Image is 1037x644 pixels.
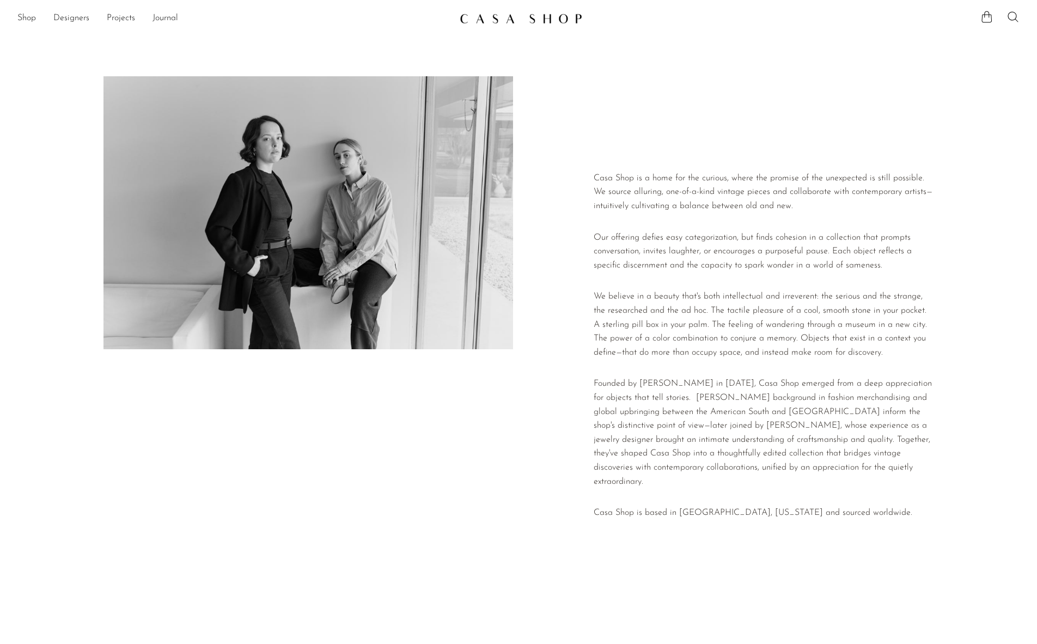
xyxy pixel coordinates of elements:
a: Projects [107,11,135,26]
ul: NEW HEADER MENU [17,9,451,28]
a: Shop [17,11,36,26]
p: Founded by [PERSON_NAME] in [DATE], Casa Shop emerged from a deep appreciation for objects that t... [594,377,934,489]
p: Casa Shop is based in [GEOGRAPHIC_DATA], [US_STATE] and sourced worldwide. [594,506,934,520]
p: We believe in a beauty that's both intellectual and irreverent: the serious and the strange, the ... [594,290,934,360]
a: Designers [53,11,89,26]
p: Casa Shop is a home for the curious, where the promise of the unexpected is still possible. We so... [594,172,934,214]
nav: Desktop navigation [17,9,451,28]
a: Journal [152,11,178,26]
p: Our offering defies easy categorization, but finds cohesion in a collection that prompts conversa... [594,231,934,273]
